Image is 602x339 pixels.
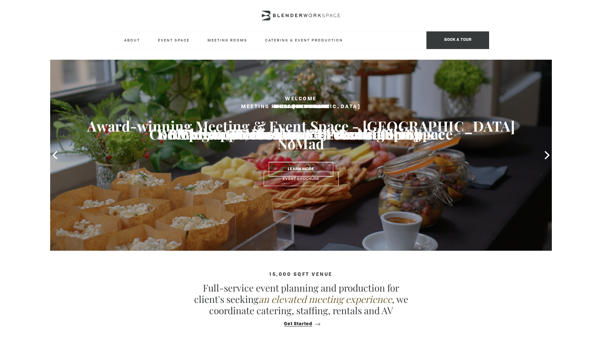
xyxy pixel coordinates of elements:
[75,95,527,103] h2: Welcome
[264,172,339,186] a: Event Brochure
[75,125,527,143] h3: Elegant, Delicious & 5-star Catering
[119,31,145,49] a: About
[284,322,312,326] span: Get Started
[259,293,392,305] em: an elevated meeting experience
[260,31,348,49] a: Catering & Event Production
[426,31,489,49] span: Book a tour
[282,321,320,327] button: Get Started
[269,162,333,176] a: Learn More
[75,103,527,111] h2: Food & Beverage
[153,31,195,49] a: Event Space
[113,272,489,277] h4: 15,000 sqft venue
[191,282,411,316] p: Full-service event planning and production for client's seeking , we coordinate catering, staffin...
[203,31,252,49] a: Meeting Rooms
